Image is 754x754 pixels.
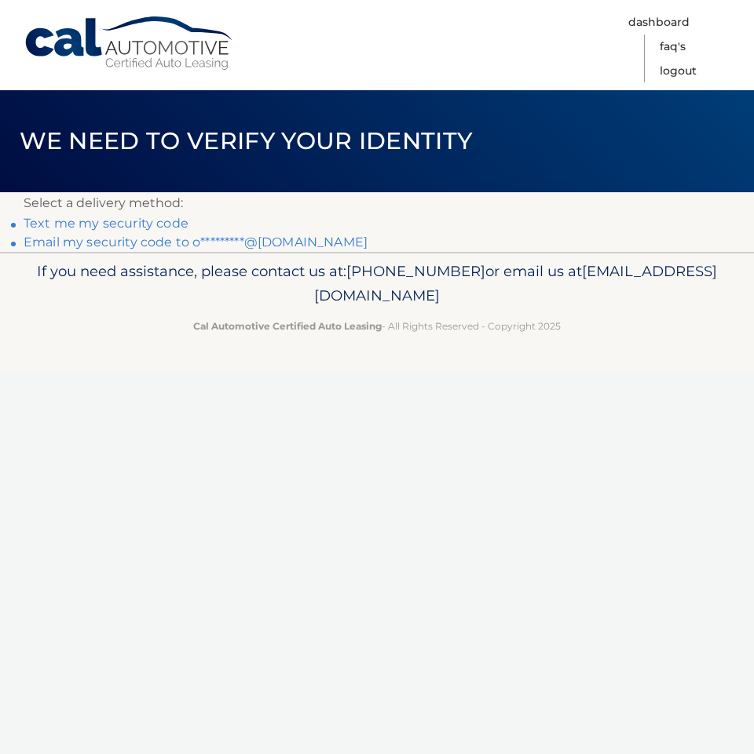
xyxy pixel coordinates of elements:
a: FAQ's [660,35,686,59]
span: We need to verify your identity [20,126,473,155]
a: Email my security code to o*********@[DOMAIN_NAME] [24,235,368,250]
a: Dashboard [628,10,690,35]
a: Cal Automotive [24,16,236,71]
strong: Cal Automotive Certified Auto Leasing [193,320,382,332]
a: Text me my security code [24,216,188,231]
p: - All Rights Reserved - Copyright 2025 [24,318,730,334]
a: Logout [660,59,697,83]
span: [PHONE_NUMBER] [346,262,485,280]
p: If you need assistance, please contact us at: or email us at [24,259,730,309]
p: Select a delivery method: [24,192,730,214]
